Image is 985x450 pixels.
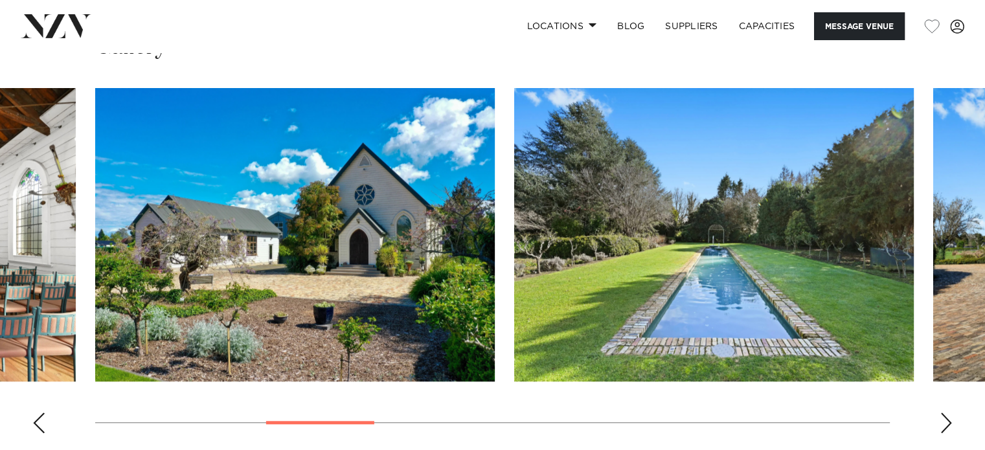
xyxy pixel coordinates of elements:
a: Locations [516,12,607,40]
button: Message Venue [814,12,905,40]
a: BLOG [607,12,655,40]
a: Capacities [729,12,806,40]
img: nzv-logo.png [21,14,91,38]
swiper-slide: 5 / 14 [514,88,914,381]
swiper-slide: 4 / 14 [95,88,495,381]
a: SUPPLIERS [655,12,728,40]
